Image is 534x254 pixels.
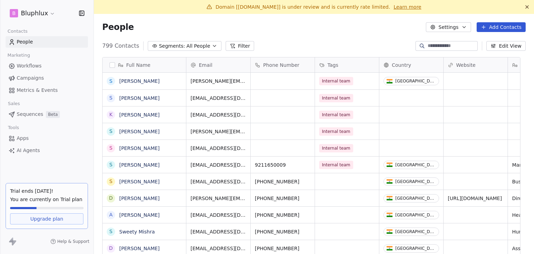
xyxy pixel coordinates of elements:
span: All People [186,42,210,50]
span: [EMAIL_ADDRESS][DOMAIN_NAME] [191,228,246,235]
button: Edit View [486,41,526,51]
a: Learn more [394,3,421,10]
span: Phone Number [263,62,299,69]
span: [EMAIL_ADDRESS][DOMAIN_NAME] [191,178,246,185]
div: K [109,111,112,118]
span: Internal team [319,111,353,119]
div: [GEOGRAPHIC_DATA] [395,229,436,234]
div: S [110,144,113,152]
span: [PHONE_NUMBER] [255,245,310,252]
a: [PERSON_NAME] [119,95,160,101]
span: Metrics & Events [17,87,58,94]
span: [EMAIL_ADDRESS][DOMAIN_NAME] [191,245,246,252]
a: [PERSON_NAME] [119,246,160,251]
a: [PERSON_NAME] [119,112,160,118]
span: Website [456,62,476,69]
a: Workflows [6,60,88,72]
span: Internal team [319,94,353,102]
div: [GEOGRAPHIC_DATA] [395,196,436,201]
button: Add Contacts [477,22,526,32]
div: Website [444,57,508,72]
span: AI Agents [17,147,40,154]
button: Settings [426,22,471,32]
span: Bluphlux [21,9,48,18]
span: Tags [327,62,338,69]
button: Filter [226,41,254,51]
span: Internal team [319,77,353,85]
span: Tools [5,122,22,133]
span: Email [199,62,212,69]
div: D [109,195,113,202]
span: B [12,10,16,17]
span: [PHONE_NUMBER] [255,228,310,235]
span: People [102,22,134,32]
span: Help & Support [57,239,89,244]
span: Segments: [159,42,185,50]
div: [GEOGRAPHIC_DATA] [395,246,436,251]
a: [PERSON_NAME] [119,212,160,218]
div: [GEOGRAPHIC_DATA] [395,162,436,167]
span: Sales [5,98,23,109]
a: Help & Support [50,239,89,244]
div: A [109,211,113,219]
a: [PERSON_NAME] [119,129,160,134]
span: Campaigns [17,74,44,82]
span: Contacts [5,26,31,37]
div: S [110,94,113,102]
a: AI Agents [6,145,88,156]
span: Domain [[DOMAIN_NAME]] is under review and is currently rate limited. [216,4,390,10]
a: [PERSON_NAME] [119,162,160,168]
div: [GEOGRAPHIC_DATA] [395,213,436,217]
span: Marketing [5,50,33,61]
div: D [109,245,113,252]
div: Trial ends [DATE]! [10,188,83,195]
span: You are currently on Trial plan [10,196,83,203]
span: [PERSON_NAME][EMAIL_ADDRESS][DOMAIN_NAME] [191,195,246,202]
a: Apps [6,133,88,144]
a: Sweety Mishra [119,229,155,235]
div: S [110,178,113,185]
div: Email [186,57,250,72]
div: Country [379,57,443,72]
span: Internal team [319,144,353,152]
span: [PHONE_NUMBER] [255,212,310,219]
div: S [110,128,113,135]
a: [PERSON_NAME] [119,196,160,201]
span: Beta [46,111,60,118]
span: [PHONE_NUMBER] [255,178,310,185]
span: 9211650009 [255,161,310,168]
a: People [6,36,88,48]
span: Workflows [17,62,42,70]
div: [GEOGRAPHIC_DATA] [395,179,436,184]
span: [EMAIL_ADDRESS][DOMAIN_NAME] [191,161,246,168]
span: Internal team [319,127,353,136]
span: Country [392,62,411,69]
a: [PERSON_NAME] [119,78,160,84]
span: [EMAIL_ADDRESS][DOMAIN_NAME] [191,145,246,152]
div: Tags [315,57,379,72]
div: S [110,78,113,85]
a: SequencesBeta [6,109,88,120]
a: Upgrade plan [10,213,83,224]
span: Full Name [126,62,151,69]
span: [EMAIL_ADDRESS][DOMAIN_NAME] [191,212,246,219]
a: [PERSON_NAME] [119,145,160,151]
div: S [110,161,113,168]
span: Upgrade plan [30,215,63,222]
span: People [17,38,33,46]
span: [EMAIL_ADDRESS][DOMAIN_NAME] [191,95,246,102]
a: [PERSON_NAME] [119,179,160,184]
span: Internal team [319,161,353,169]
button: BBluphlux [8,7,57,19]
span: [PHONE_NUMBER] [255,195,310,202]
div: Phone Number [251,57,315,72]
span: [EMAIL_ADDRESS][DOMAIN_NAME] [191,111,246,118]
a: Metrics & Events [6,85,88,96]
span: Apps [17,135,29,142]
a: Campaigns [6,72,88,84]
span: [PERSON_NAME][EMAIL_ADDRESS][DOMAIN_NAME] [191,78,246,85]
div: S [110,228,113,235]
div: Full Name [103,57,186,72]
span: [PERSON_NAME][EMAIL_ADDRESS][PERSON_NAME][DOMAIN_NAME] [191,128,246,135]
div: [GEOGRAPHIC_DATA] [395,79,436,84]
